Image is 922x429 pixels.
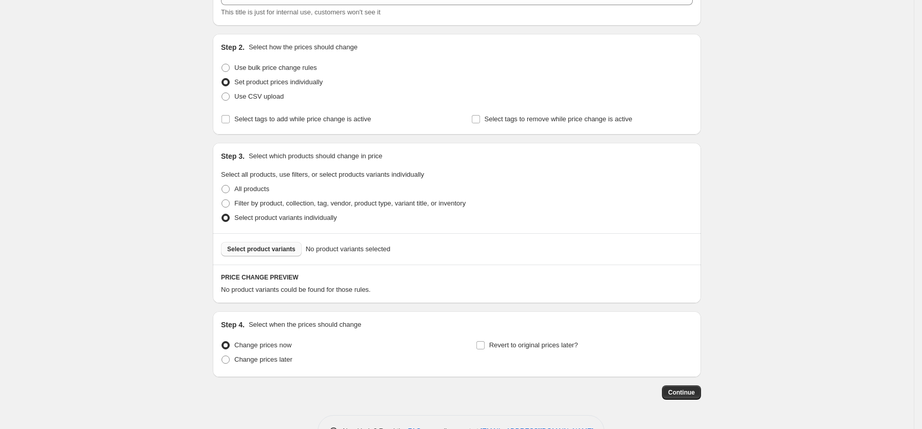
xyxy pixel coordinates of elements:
p: Select which products should change in price [249,151,382,161]
span: Set product prices individually [234,78,323,86]
span: Change prices now [234,341,291,349]
span: Use bulk price change rules [234,64,317,71]
span: Select tags to add while price change is active [234,115,371,123]
span: All products [234,185,269,193]
button: Select product variants [221,242,302,256]
span: No product variants could be found for those rules. [221,286,371,293]
h2: Step 3. [221,151,245,161]
span: Filter by product, collection, tag, vendor, product type, variant title, or inventory [234,199,466,207]
h2: Step 2. [221,42,245,52]
h6: PRICE CHANGE PREVIEW [221,273,693,282]
span: Revert to original prices later? [489,341,578,349]
h2: Step 4. [221,320,245,330]
span: Use CSV upload [234,92,284,100]
span: Select tags to remove while price change is active [485,115,633,123]
button: Continue [662,385,701,400]
span: Select product variants [227,245,296,253]
span: Change prices later [234,356,292,363]
span: This title is just for internal use, customers won't see it [221,8,380,16]
p: Select when the prices should change [249,320,361,330]
span: Select product variants individually [234,214,337,221]
span: Select all products, use filters, or select products variants individually [221,171,424,178]
span: Continue [668,388,695,397]
span: No product variants selected [306,244,391,254]
p: Select how the prices should change [249,42,358,52]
